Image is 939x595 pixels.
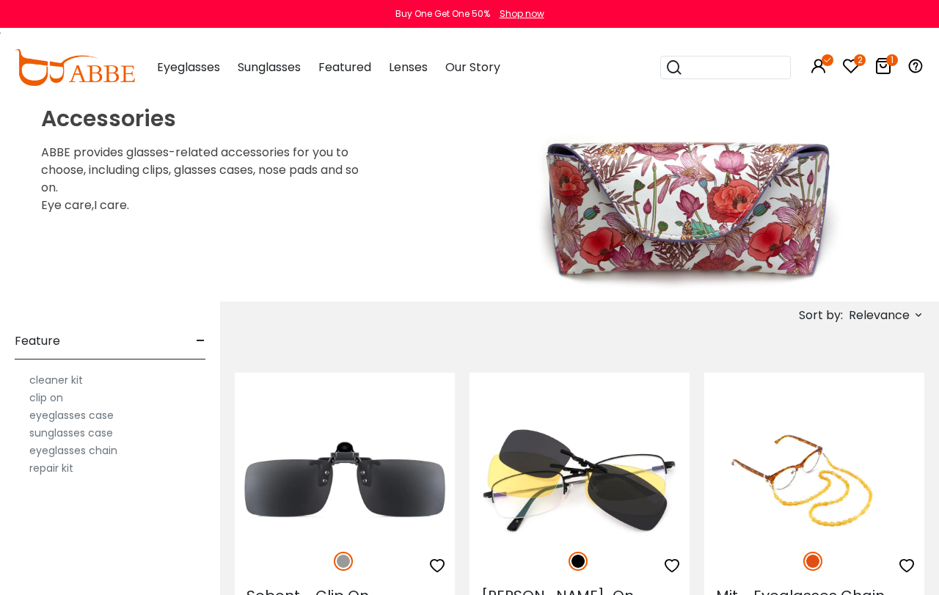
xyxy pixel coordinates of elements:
[492,7,544,20] a: Shop now
[334,552,353,571] img: Gray
[569,552,588,571] img: Black
[29,442,117,459] label: eyeglasses chain
[842,60,860,77] a: 2
[15,49,135,86] img: abbeglasses.com
[318,59,371,76] span: Featured
[849,302,910,329] span: Relevance
[157,59,220,76] span: Eyeglasses
[445,59,500,76] span: Our Story
[854,54,866,66] i: 2
[29,406,114,424] label: eyeglasses case
[29,424,113,442] label: sunglasses case
[469,426,690,536] img: Black Luke Clip-On - Metal ,Adjust Nose Pads
[874,60,892,77] a: 1
[886,54,898,66] i: 1
[41,106,370,132] h1: Accessories
[704,426,924,536] img: Orange Mit - Eyeglasses Chain - ,glasses chain
[500,7,544,21] div: Shop now
[29,459,73,477] label: repair kit
[235,426,455,536] img: Gray Sebent - Clip On -
[389,59,428,76] span: Lenses
[196,324,205,359] span: -
[803,552,822,571] img: Orange
[41,144,370,214] p: ABBE provides glasses-related accessories for you to choose, including clips, glasses cases, nose...
[799,307,843,324] span: Sort by:
[238,59,301,76] span: Sunglasses
[395,7,490,21] div: Buy One Get One 50%
[29,371,83,389] label: cleaner kit
[15,324,60,359] span: Feature
[29,389,63,406] label: clip on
